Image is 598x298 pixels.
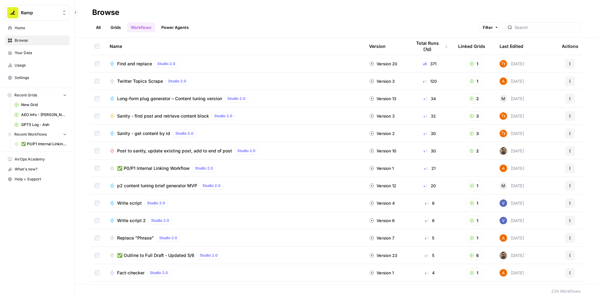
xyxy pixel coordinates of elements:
[369,130,395,137] div: Version 2
[500,147,507,155] img: w3u4o0x674bbhdllp7qjejaf0yui
[501,95,505,102] span: M
[369,217,395,224] div: Version 6
[369,252,397,258] div: Version 23
[175,131,193,136] span: Studio 2.0
[411,217,448,224] div: 6
[500,199,524,207] div: [DATE]
[500,112,507,120] img: szi60bu66hjqu9o5fojcby1muiuu
[500,77,524,85] div: [DATE]
[12,100,69,110] a: New Grid
[110,269,359,277] a: Fact-checkerStudio 2.0
[500,130,524,137] div: [DATE]
[500,217,524,224] div: [DATE]
[411,78,448,84] div: 120
[466,59,482,69] button: 1
[15,63,67,68] span: Usage
[500,165,507,172] img: i32oznjerd8hxcycc1k00ct90jt3
[411,38,448,55] div: Total Runs (7d)
[150,270,168,276] span: Studio 2.0
[151,218,169,223] span: Studio 2.0
[110,38,359,55] div: Name
[12,110,69,120] a: AEO Info - [PERSON_NAME]
[466,181,482,191] button: 1
[500,199,507,207] img: 2tijbeq1l253n59yk5qyo2htxvbk
[5,154,69,164] a: AirOps Academy
[465,111,483,121] button: 3
[202,183,221,189] span: Studio 2.0
[15,38,67,43] span: Browse
[5,165,69,174] div: What's new?
[500,252,524,259] div: [DATE]
[5,174,69,184] button: Help + Support
[515,24,578,30] input: Search
[110,199,359,207] a: Write scriptStudio 2.0
[500,269,507,277] img: i32oznjerd8hxcycc1k00ct90jt3
[411,270,448,276] div: 4
[466,233,482,243] button: 1
[479,22,502,32] button: Filter
[21,141,67,147] span: ✅ P0/P1 Internal Linking Workflow
[110,217,359,224] a: Write script 2Studio 2.0
[14,92,37,98] span: Recent Grids
[500,182,524,189] div: [DATE]
[110,234,359,242] a: Replace "Phrase"Studio 2.0
[5,164,69,174] button: What's new?
[5,23,69,33] a: Home
[110,147,359,155] a: Post to sanity, update existing post, add to end of postStudio 2.0
[411,235,448,241] div: 5
[500,217,507,224] img: 2tijbeq1l253n59yk5qyo2htxvbk
[500,38,523,55] div: Last Edited
[21,10,59,16] span: Ramp
[5,60,69,70] a: Usage
[110,252,359,259] a: ✅ Outline to Full Draft - Updated 5/6Studio 2.0
[158,22,192,32] a: Power Agents
[369,78,395,84] div: Version 3
[7,7,18,18] img: Ramp Logo
[411,61,448,67] div: 371
[5,48,69,58] a: Your Data
[465,146,483,156] button: 2
[369,95,396,102] div: Version 13
[465,94,483,104] button: 2
[500,130,507,137] img: szi60bu66hjqu9o5fojcby1muiuu
[500,147,524,155] div: [DATE]
[501,183,505,189] span: M
[411,130,448,137] div: 30
[12,120,69,130] a: GPT5 Log - Ash
[110,182,359,189] a: p2 content tuning brief generator MVPStudio 2.0
[411,148,448,154] div: 30
[369,165,394,171] div: Version 1
[5,130,69,139] button: Recent Workflows
[117,183,197,189] span: p2 content tuning brief generator MVP
[21,122,67,128] span: GPT5 Log - Ash
[110,77,359,85] a: Twitter Topics ScrapeStudio 2.0
[110,60,359,68] a: Find and replaceStudio 2.0
[12,139,69,149] a: ✅ P0/P1 Internal Linking Workflow
[411,183,448,189] div: 20
[15,75,67,81] span: Settings
[411,200,448,206] div: 8
[5,5,69,21] button: Workspace: Ramp
[110,130,359,137] a: Sanity - get content by idStudio 2.0
[551,288,581,294] div: 234 Workflows
[117,148,232,154] span: Post to sanity, update existing post, add to end of post
[466,268,482,278] button: 1
[117,235,154,241] span: Replace "Phrase"
[159,235,177,241] span: Studio 2.0
[458,38,485,55] div: Linked Grids
[117,130,170,137] span: Sanity - get content by id
[466,198,482,208] button: 1
[117,217,146,224] span: Write script 2
[117,95,222,102] span: Long-form plug generator – Content tuning version
[465,250,483,260] button: 6
[127,22,155,32] a: Workflows
[465,128,483,138] button: 3
[117,270,145,276] span: Fact-checker
[369,148,396,154] div: Version 10
[500,60,507,68] img: szi60bu66hjqu9o5fojcby1muiuu
[369,235,394,241] div: Version 7
[168,78,186,84] span: Studio 2.0
[483,24,493,30] span: Filter
[15,25,67,31] span: Home
[107,22,125,32] a: Grids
